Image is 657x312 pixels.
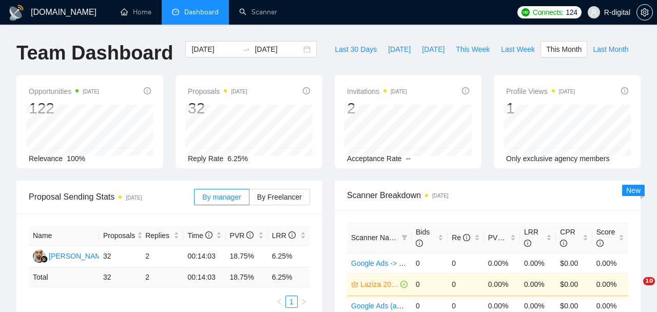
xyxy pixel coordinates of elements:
input: End date [255,44,301,55]
td: 0.00% [592,253,628,273]
div: 2 [347,99,407,118]
span: to [242,45,250,53]
span: 10 [643,277,655,285]
button: setting [636,4,653,21]
td: Total [29,267,99,287]
a: searchScanner [239,8,277,16]
li: Next Page [298,296,310,308]
span: Connects: [533,7,564,18]
iframe: Intercom live chat [622,277,647,302]
span: crown [351,281,358,288]
span: filter [401,235,408,241]
td: 0.00% [592,273,628,296]
span: info-circle [560,240,567,247]
span: CPR [560,228,575,247]
span: Score [596,228,615,247]
span: Only exclusive agency members [506,154,610,163]
span: Proposals [188,85,247,98]
span: Proposals [103,230,135,241]
span: info-circle [463,234,470,241]
a: Google Ads -> FR Only, Expert&Intermediate, H - $25, F -$300, 4.5 stars [351,259,582,267]
span: Scanner Name [351,233,399,242]
td: 2 [141,267,183,287]
td: 0.00% [520,273,556,296]
input: Start date [191,44,238,55]
span: -- [406,154,411,163]
td: 18.75 % [226,267,268,287]
span: Relevance [29,154,63,163]
span: By Freelancer [257,193,302,201]
div: 32 [188,99,247,118]
span: Opportunities [29,85,99,98]
td: 32 [99,246,141,267]
span: [DATE] [388,44,411,55]
time: [DATE] [83,89,99,94]
img: upwork-logo.png [521,8,530,16]
span: info-circle [596,240,604,247]
time: [DATE] [559,89,575,94]
span: info-circle [416,240,423,247]
button: left [273,296,285,308]
span: Proposal Sending Stats [29,190,194,203]
span: info-circle [144,87,151,94]
td: 0 [448,253,484,273]
span: 124 [566,7,577,18]
span: info-circle [524,240,531,247]
span: Replies [145,230,171,241]
th: Name [29,226,99,246]
span: info-circle [303,87,310,94]
img: logo [8,5,25,21]
span: Last Week [501,44,535,55]
span: PVR [230,231,254,240]
td: 0 [448,273,484,296]
span: Reply Rate [188,154,223,163]
time: [DATE] [432,193,448,199]
span: Last Month [593,44,628,55]
span: swap-right [242,45,250,53]
span: Last 30 Days [335,44,377,55]
button: right [298,296,310,308]
button: This Month [540,41,587,57]
span: LRR [272,231,296,240]
span: This Month [546,44,582,55]
span: [DATE] [422,44,445,55]
time: [DATE] [231,89,247,94]
td: 0.00% [520,253,556,273]
span: info-circle [621,87,628,94]
span: Invitations [347,85,407,98]
td: $0.00 [556,253,592,273]
th: Proposals [99,226,141,246]
td: $0.00 [556,273,592,296]
span: info-circle [462,87,469,94]
div: 1 [506,99,575,118]
span: Bids [416,228,430,247]
span: Dashboard [184,8,219,16]
span: Re [452,233,470,242]
li: Previous Page [273,296,285,308]
button: This Week [450,41,495,57]
a: setting [636,8,653,16]
a: Laziza 2025 - other (ex. [GEOGRAPHIC_DATA], [GEOGRAPHIC_DATA], [GEOGRAPHIC_DATA], [GEOGRAPHIC_DATA]) [360,279,398,290]
td: 6.25 % [268,267,310,287]
span: LRR [524,228,538,247]
td: 2 [141,246,183,267]
div: 122 [29,99,99,118]
button: [DATE] [416,41,450,57]
td: 0.00% [484,273,520,296]
li: 1 [285,296,298,308]
span: Acceptance Rate [347,154,402,163]
td: 0 [412,253,448,273]
img: gigradar-bm.png [41,256,48,263]
span: filter [399,230,410,245]
td: 18.75% [226,246,268,267]
th: Replies [141,226,183,246]
span: info-circle [505,234,512,241]
span: user [590,9,597,16]
a: 1 [286,296,297,307]
td: 32 [99,267,141,287]
img: YA [33,250,46,263]
button: Last 30 Days [329,41,382,57]
td: 0 [412,273,448,296]
button: Last Week [495,41,540,57]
